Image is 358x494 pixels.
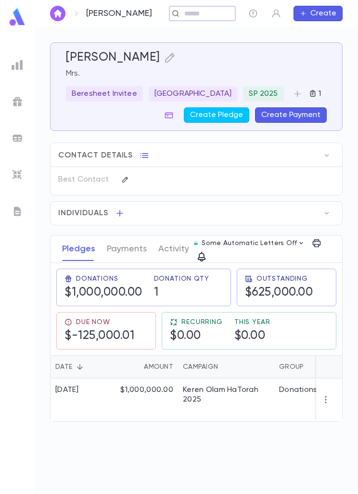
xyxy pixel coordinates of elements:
[8,8,27,26] img: logo
[144,355,173,378] div: Amount
[158,237,189,261] button: Activity
[154,286,159,300] h5: 1
[64,286,142,300] h5: $1,000,000.00
[190,236,308,250] button: Some Automatic Letters Off
[12,59,23,71] img: reports_grey.c525e4749d1bce6a11f5fe2a8de1b229.svg
[12,96,23,107] img: campaigns_grey.99e729a5f7ee94e3726e6486bddda8f1.svg
[304,359,319,375] button: Sort
[72,359,88,375] button: Sort
[183,355,218,378] div: Campaign
[12,132,23,144] img: batches_grey.339ca447c9d9533ef1741baa751efc33.svg
[181,318,223,326] span: Recurring
[55,385,79,395] div: [DATE]
[86,8,152,19] p: [PERSON_NAME]
[149,86,238,102] div: [GEOGRAPHIC_DATA]
[55,355,72,378] div: Date
[128,359,144,375] button: Sort
[202,239,297,247] p: Some Automatic Letters Off
[66,51,160,65] h5: [PERSON_NAME]
[274,355,346,378] div: Group
[183,385,269,404] div: Keren Olam HaTorah 2025
[58,172,114,187] p: Best Contact
[245,286,313,300] h5: $625,000.00
[72,89,137,99] p: Beresheet Invitee
[234,329,266,343] h5: $0.00
[279,385,318,395] div: Donations
[58,208,108,218] span: Individuals
[76,318,110,326] span: Due Now
[170,329,201,343] h5: $0.00
[249,89,278,99] p: SP 2025
[76,275,118,283] span: Donations
[154,275,209,283] span: Donation Qty
[12,206,23,217] img: letters_grey.7941b92b52307dd3b8a917253454ce1c.svg
[317,89,321,99] p: 1
[62,237,95,261] button: Pledges
[234,318,270,326] span: This Year
[184,107,249,123] button: Create Pledge
[66,69,327,78] p: Mrs.
[115,378,178,421] div: $1,000,000.00
[256,275,308,283] span: Outstanding
[305,86,325,102] button: 1
[12,169,23,181] img: imports_grey.530a8a0e642e233f2baf0ef88e8c9fcb.svg
[115,355,178,378] div: Amount
[243,86,283,102] div: SP 2025
[58,151,133,160] span: Contact Details
[66,86,143,102] div: Beresheet Invitee
[255,107,327,123] button: Create Payment
[51,355,115,378] div: Date
[64,329,134,343] h5: $-125,000.01
[154,89,232,99] p: [GEOGRAPHIC_DATA]
[178,355,274,378] div: Campaign
[52,10,64,17] img: home_white.a664292cf8c1dea59945f0da9f25487c.svg
[279,355,304,378] div: Group
[218,359,233,375] button: Sort
[107,237,147,261] button: Payments
[294,6,343,21] button: Create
